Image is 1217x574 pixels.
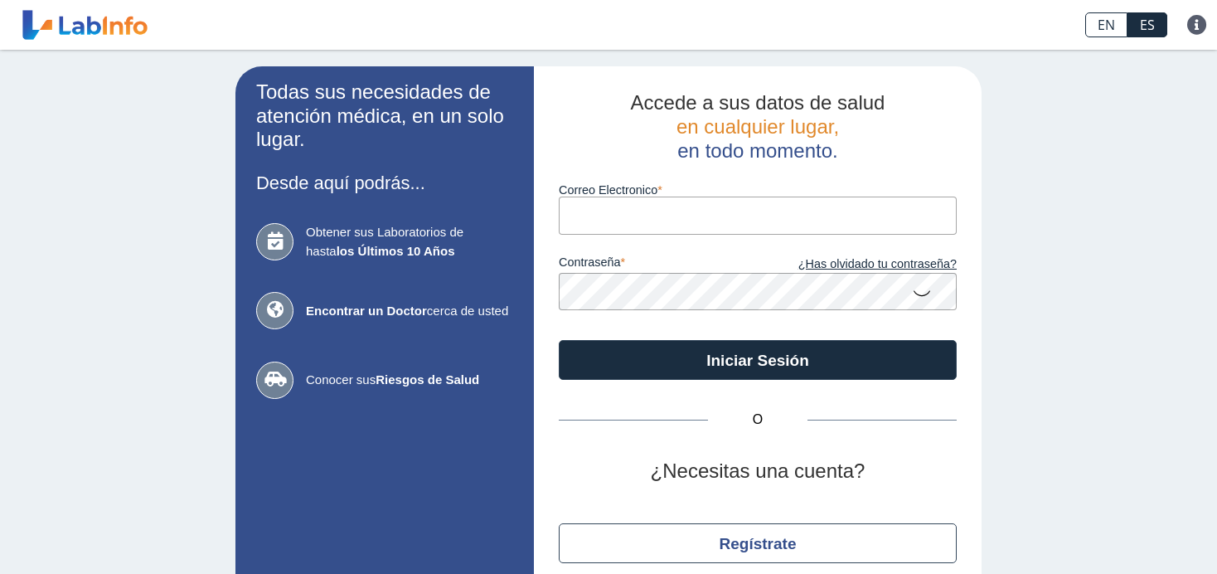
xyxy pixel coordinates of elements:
span: O [708,410,807,430]
span: cerca de usted [306,302,513,321]
label: Correo Electronico [559,183,957,197]
span: en cualquier lugar, [676,115,839,138]
b: los Últimos 10 Años [337,244,455,258]
h2: Todas sus necesidades de atención médica, en un solo lugar. [256,80,513,152]
a: ¿Has olvidado tu contraseña? [758,255,957,274]
span: en todo momento. [677,139,837,162]
label: contraseña [559,255,758,274]
span: Accede a sus datos de salud [631,91,885,114]
b: Riesgos de Salud [376,372,479,387]
a: EN [1085,12,1127,37]
a: ES [1127,12,1167,37]
b: Encontrar un Doctor [306,304,427,318]
button: Iniciar Sesión [559,340,957,380]
span: Conocer sus [306,371,513,390]
h3: Desde aquí podrás... [256,173,513,193]
h2: ¿Necesitas una cuenta? [559,460,957,484]
button: Regístrate [559,523,957,563]
iframe: Help widget launcher [1069,509,1199,556]
span: Obtener sus Laboratorios de hasta [306,223,513,260]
